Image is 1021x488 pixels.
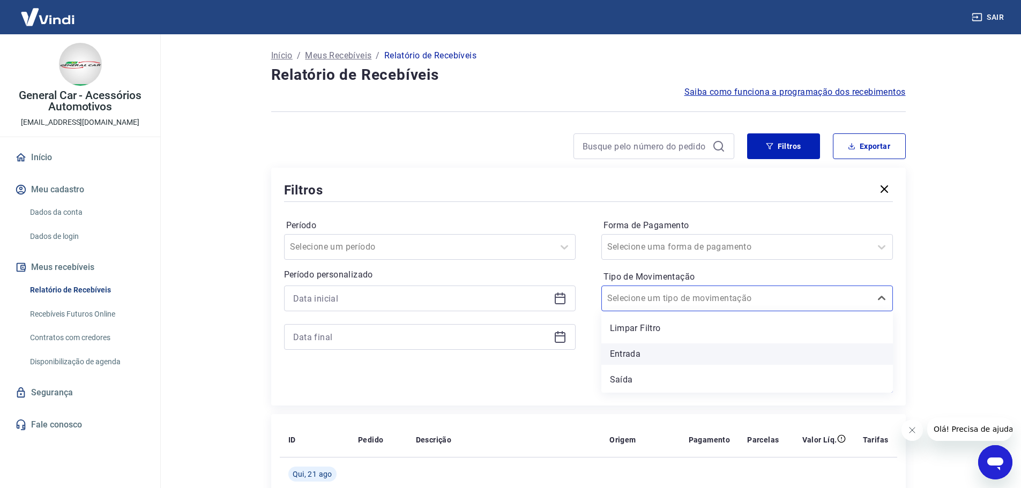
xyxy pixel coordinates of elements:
input: Busque pelo número do pedido [583,138,708,154]
a: Relatório de Recebíveis [26,279,147,301]
p: Pedido [358,434,383,445]
span: Olá! Precisa de ajuda? [6,7,90,16]
p: [EMAIL_ADDRESS][DOMAIN_NAME] [21,117,139,128]
p: Período personalizado [284,268,576,281]
h4: Relatório de Recebíveis [271,64,906,86]
a: Saiba como funciona a programação dos recebimentos [684,86,906,99]
a: Contratos com credores [26,327,147,349]
label: Tipo de Movimentação [603,271,891,283]
h5: Filtros [284,182,324,199]
a: Dados da conta [26,201,147,223]
iframe: Mensagem da empresa [927,417,1012,441]
input: Data inicial [293,290,549,306]
button: Sair [970,7,1008,27]
input: Data final [293,329,549,345]
iframe: Botão para abrir a janela de mensagens [978,445,1012,479]
p: General Car - Acessórios Automotivos [9,90,152,112]
a: Disponibilização de agenda [26,351,147,373]
p: Relatório de Recebíveis [384,49,476,62]
p: ID [288,434,296,445]
label: Forma de Pagamento [603,219,891,232]
p: Origem [609,434,636,445]
a: Início [271,49,293,62]
span: Qui, 21 ago [293,469,332,479]
button: Meus recebíveis [13,256,147,279]
label: Período [286,219,573,232]
div: Saída [601,369,893,391]
a: Início [13,146,147,169]
a: Fale conosco [13,413,147,437]
div: Entrada [601,343,893,365]
a: Recebíveis Futuros Online [26,303,147,325]
button: Meu cadastro [13,178,147,201]
a: Segurança [13,381,147,404]
p: Parcelas [747,434,779,445]
p: / [297,49,301,62]
p: Tarifas [863,434,889,445]
p: Descrição [416,434,452,445]
p: Valor Líq. [802,434,837,445]
div: Limpar Filtro [601,318,893,339]
img: Vindi [13,1,83,33]
p: / [376,49,379,62]
img: 11b132d5-bceb-4858-b07f-6927e83ef3ad.jpeg [59,43,102,86]
a: Meus Recebíveis [305,49,371,62]
a: Dados de login [26,226,147,247]
iframe: Fechar mensagem [901,419,923,441]
button: Filtros [747,133,820,159]
p: Pagamento [689,434,731,445]
button: Exportar [833,133,906,159]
